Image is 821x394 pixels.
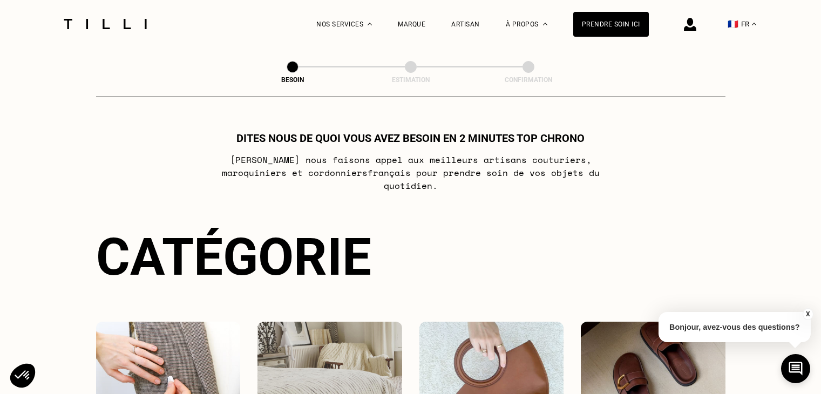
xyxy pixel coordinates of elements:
[659,312,811,342] p: Bonjour, avez-vous des questions?
[60,19,151,29] img: Logo du service de couturière Tilli
[573,12,649,37] a: Prendre soin ici
[368,23,372,25] img: Menu déroulant
[96,227,725,287] div: Catégorie
[728,19,738,29] span: 🇫🇷
[752,23,756,25] img: menu déroulant
[239,76,347,84] div: Besoin
[543,23,547,25] img: Menu déroulant à propos
[357,76,465,84] div: Estimation
[451,21,480,28] a: Artisan
[398,21,425,28] a: Marque
[684,18,696,31] img: icône connexion
[236,132,585,145] h1: Dites nous de quoi vous avez besoin en 2 minutes top chrono
[802,308,813,320] button: X
[474,76,582,84] div: Confirmation
[196,153,625,192] p: [PERSON_NAME] nous faisons appel aux meilleurs artisans couturiers , maroquiniers et cordonniers ...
